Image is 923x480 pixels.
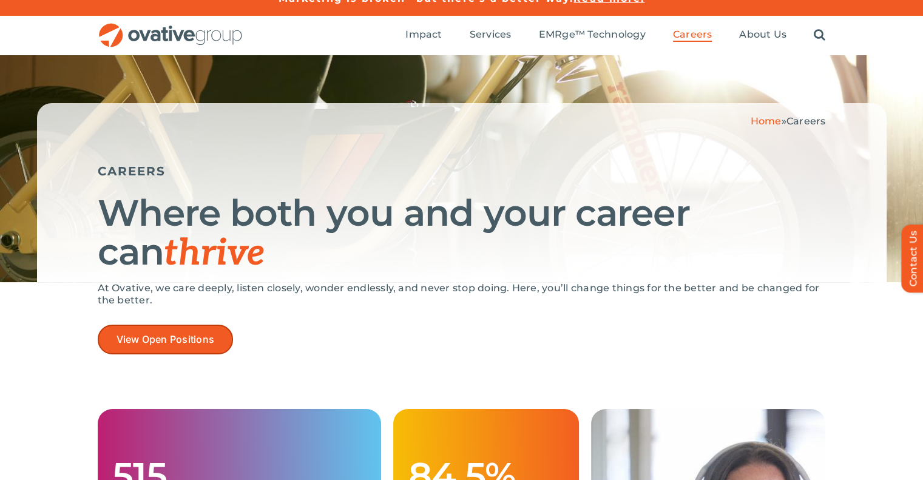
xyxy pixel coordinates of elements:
span: View Open Positions [117,334,215,345]
a: Home [751,115,782,127]
span: EMRge™ Technology [539,29,646,41]
a: OG_Full_horizontal_RGB [98,22,243,33]
span: » [751,115,826,127]
span: Careers [786,115,826,127]
a: Search [814,29,825,42]
nav: Menu [405,16,825,55]
h1: Where both you and your career can [98,194,826,273]
a: View Open Positions [98,325,234,354]
span: Careers [673,29,712,41]
h5: CAREERS [98,164,826,178]
span: About Us [739,29,786,41]
span: Services [470,29,512,41]
p: At Ovative, we care deeply, listen closely, wonder endlessly, and never stop doing. Here, you’ll ... [98,282,826,306]
a: Services [470,29,512,42]
a: About Us [739,29,786,42]
a: Impact [405,29,442,42]
span: Impact [405,29,442,41]
a: EMRge™ Technology [539,29,646,42]
span: thrive [164,232,265,275]
a: Careers [673,29,712,42]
